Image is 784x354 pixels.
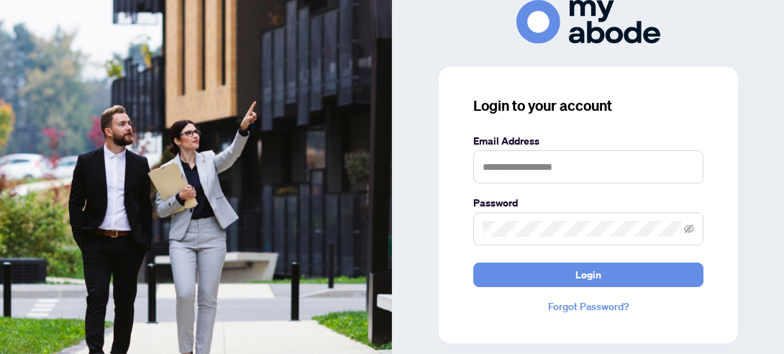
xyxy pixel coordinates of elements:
span: Login [575,263,601,286]
a: Forgot Password? [473,299,703,314]
label: Email Address [473,133,703,149]
span: eye-invisible [684,224,694,234]
label: Password [473,195,703,211]
button: Login [473,263,703,287]
h3: Login to your account [473,96,703,116]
